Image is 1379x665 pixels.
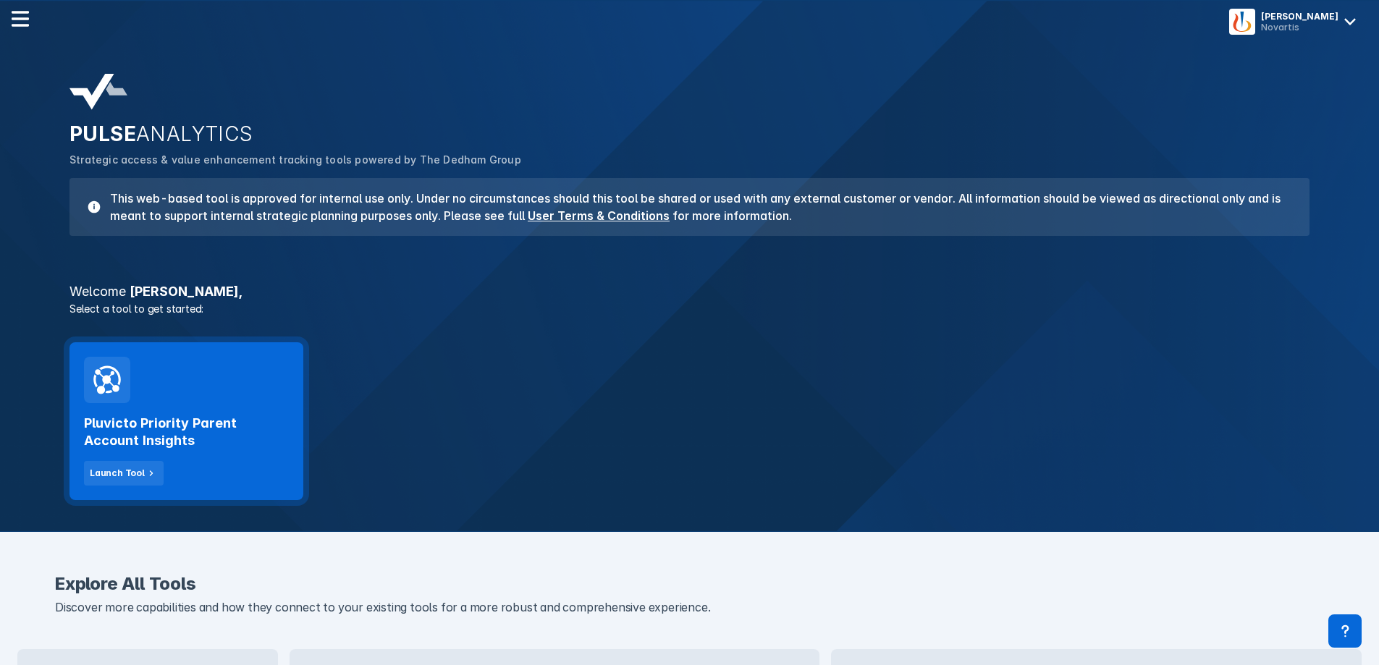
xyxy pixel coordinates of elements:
[101,190,1292,224] h3: This web-based tool is approved for internal use only. Under no circumstances should this tool be...
[1328,614,1362,648] div: Contact Support
[1261,11,1338,22] div: [PERSON_NAME]
[69,284,126,299] span: Welcome
[55,598,1324,617] p: Discover more capabilities and how they connect to your existing tools for a more robust and comp...
[55,575,1324,593] h2: Explore All Tools
[12,10,29,27] img: menu--horizontal.svg
[528,208,670,223] a: User Terms & Conditions
[61,285,1318,298] h3: [PERSON_NAME] ,
[69,152,1310,168] p: Strategic access & value enhancement tracking tools powered by The Dedham Group
[69,122,1310,146] h2: PULSE
[69,342,303,500] a: Pluvicto Priority Parent Account InsightsLaunch Tool
[1261,22,1338,33] div: Novartis
[84,461,164,486] button: Launch Tool
[69,74,127,110] img: pulse-analytics-logo
[1232,12,1252,32] img: menu button
[90,467,145,480] div: Launch Tool
[84,415,289,449] h2: Pluvicto Priority Parent Account Insights
[136,122,253,146] span: ANALYTICS
[61,301,1318,316] p: Select a tool to get started:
